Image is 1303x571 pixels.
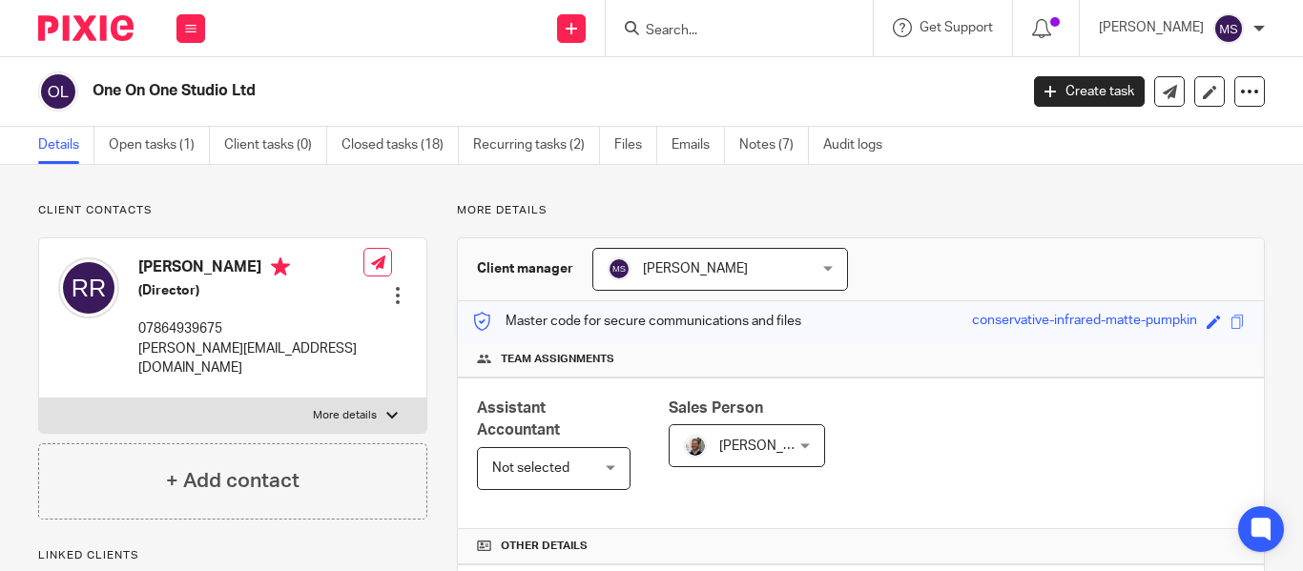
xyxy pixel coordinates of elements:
i: Primary [271,257,290,276]
div: conservative-infrared-matte-pumpkin [972,311,1197,333]
p: More details [457,203,1265,218]
img: svg%3E [58,257,119,318]
input: Search [644,23,816,40]
span: Assistant Accountant [477,400,560,438]
a: Notes (7) [739,127,809,164]
a: Create task [1034,76,1145,107]
img: Pixie [38,15,134,41]
a: Emails [672,127,725,164]
span: Get Support [920,21,993,34]
img: svg%3E [1213,13,1244,44]
p: More details [313,408,377,423]
a: Audit logs [823,127,897,164]
span: Not selected [492,461,569,475]
a: Details [38,127,94,164]
img: svg%3E [38,71,78,112]
span: [PERSON_NAME] [643,262,748,275]
span: Team assignments [501,352,614,367]
p: [PERSON_NAME] [1099,18,1204,37]
h5: (Director) [138,281,363,300]
a: Open tasks (1) [109,127,210,164]
h3: Client manager [477,259,573,278]
p: Linked clients [38,548,427,563]
p: [PERSON_NAME][EMAIL_ADDRESS][DOMAIN_NAME] [138,339,363,378]
span: [PERSON_NAME] [719,439,824,453]
img: svg%3E [608,257,631,280]
h4: + Add contact [166,466,300,496]
p: Master code for secure communications and files [472,312,801,331]
p: Client contacts [38,203,427,218]
a: Recurring tasks (2) [473,127,600,164]
span: Other details [501,539,588,554]
a: Client tasks (0) [224,127,327,164]
p: 07864939675 [138,319,363,338]
a: Files [614,127,657,164]
h4: [PERSON_NAME] [138,257,363,281]
h2: One On One Studio Ltd [93,81,823,101]
a: Closed tasks (18) [341,127,459,164]
img: Matt%20Circle.png [684,435,707,458]
span: Sales Person [669,400,763,416]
